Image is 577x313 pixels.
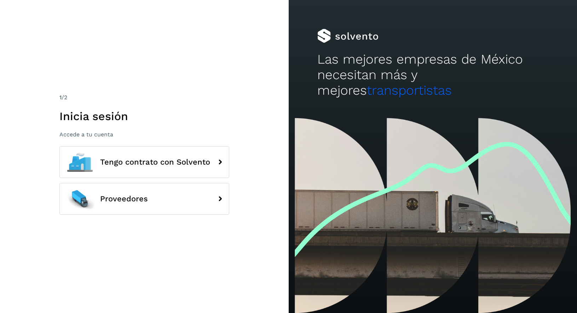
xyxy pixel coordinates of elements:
button: Proveedores [59,183,229,215]
div: /2 [59,93,229,102]
span: Tengo contrato con Solvento [100,158,210,166]
button: Tengo contrato con Solvento [59,146,229,178]
span: Proveedores [100,195,148,203]
span: 1 [59,94,62,101]
h1: Inicia sesión [59,110,229,123]
span: transportistas [367,83,452,98]
p: Accede a tu cuenta [59,131,229,138]
h2: Las mejores empresas de México necesitan más y mejores [317,52,548,99]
